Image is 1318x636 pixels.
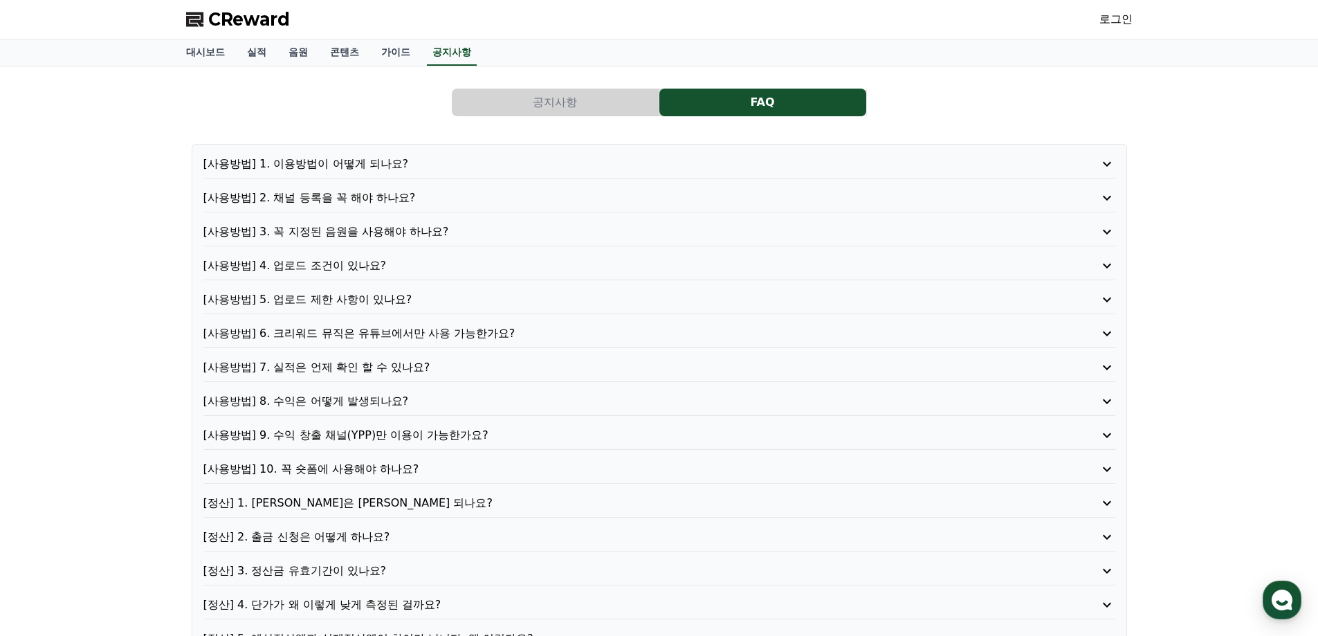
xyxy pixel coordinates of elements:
button: [사용방법] 9. 수익 창출 채널(YPP)만 이용이 가능한가요? [203,427,1115,444]
p: [정산] 2. 출금 신청은 어떻게 하나요? [203,529,1043,545]
button: [사용방법] 10. 꼭 숏폼에 사용해야 하나요? [203,461,1115,478]
span: 설정 [214,460,230,471]
p: [사용방법] 8. 수익은 어떻게 발생되나요? [203,393,1043,410]
span: CReward [208,8,290,30]
p: [정산] 1. [PERSON_NAME]은 [PERSON_NAME] 되나요? [203,495,1043,511]
p: [사용방법] 6. 크리워드 뮤직은 유튜브에서만 사용 가능한가요? [203,325,1043,342]
button: [사용방법] 5. 업로드 제한 사항이 있나요? [203,291,1115,308]
a: 대화 [91,439,179,473]
p: [사용방법] 4. 업로드 조건이 있나요? [203,257,1043,274]
p: [사용방법] 3. 꼭 지정된 음원을 사용해야 하나요? [203,224,1043,240]
p: [사용방법] 7. 실적은 언제 확인 할 수 있나요? [203,359,1043,376]
a: 가이드 [370,39,421,66]
p: [사용방법] 9. 수익 창출 채널(YPP)만 이용이 가능한가요? [203,427,1043,444]
p: [정산] 3. 정산금 유효기간이 있나요? [203,563,1043,579]
a: FAQ [659,89,867,116]
button: [사용방법] 2. 채널 등록을 꼭 해야 하나요? [203,190,1115,206]
button: [사용방법] 3. 꼭 지정된 음원을 사용해야 하나요? [203,224,1115,240]
p: [사용방법] 5. 업로드 제한 사항이 있나요? [203,291,1043,308]
button: [사용방법] 6. 크리워드 뮤직은 유튜브에서만 사용 가능한가요? [203,325,1115,342]
span: 홈 [44,460,52,471]
a: 실적 [236,39,277,66]
button: [정산] 3. 정산금 유효기간이 있나요? [203,563,1115,579]
button: 공지사항 [452,89,659,116]
button: [사용방법] 7. 실적은 언제 확인 할 수 있나요? [203,359,1115,376]
button: FAQ [659,89,866,116]
button: [사용방법] 8. 수익은 어떻게 발생되나요? [203,393,1115,410]
p: [사용방법] 10. 꼭 숏폼에 사용해야 하나요? [203,461,1043,478]
p: [사용방법] 1. 이용방법이 어떻게 되나요? [203,156,1043,172]
button: [정산] 4. 단가가 왜 이렇게 낮게 측정된 걸까요? [203,597,1115,613]
a: 콘텐츠 [319,39,370,66]
a: 설정 [179,439,266,473]
button: [사용방법] 4. 업로드 조건이 있나요? [203,257,1115,274]
button: [정산] 2. 출금 신청은 어떻게 하나요? [203,529,1115,545]
p: [사용방법] 2. 채널 등록을 꼭 해야 하나요? [203,190,1043,206]
a: 음원 [277,39,319,66]
p: [정산] 4. 단가가 왜 이렇게 낮게 측정된 걸까요? [203,597,1043,613]
button: [정산] 1. [PERSON_NAME]은 [PERSON_NAME] 되나요? [203,495,1115,511]
a: 대시보드 [175,39,236,66]
span: 대화 [127,460,143,471]
a: 공지사항 [452,89,659,116]
a: 홈 [4,439,91,473]
button: [사용방법] 1. 이용방법이 어떻게 되나요? [203,156,1115,172]
a: 공지사항 [427,39,477,66]
a: 로그인 [1099,11,1133,28]
a: CReward [186,8,290,30]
